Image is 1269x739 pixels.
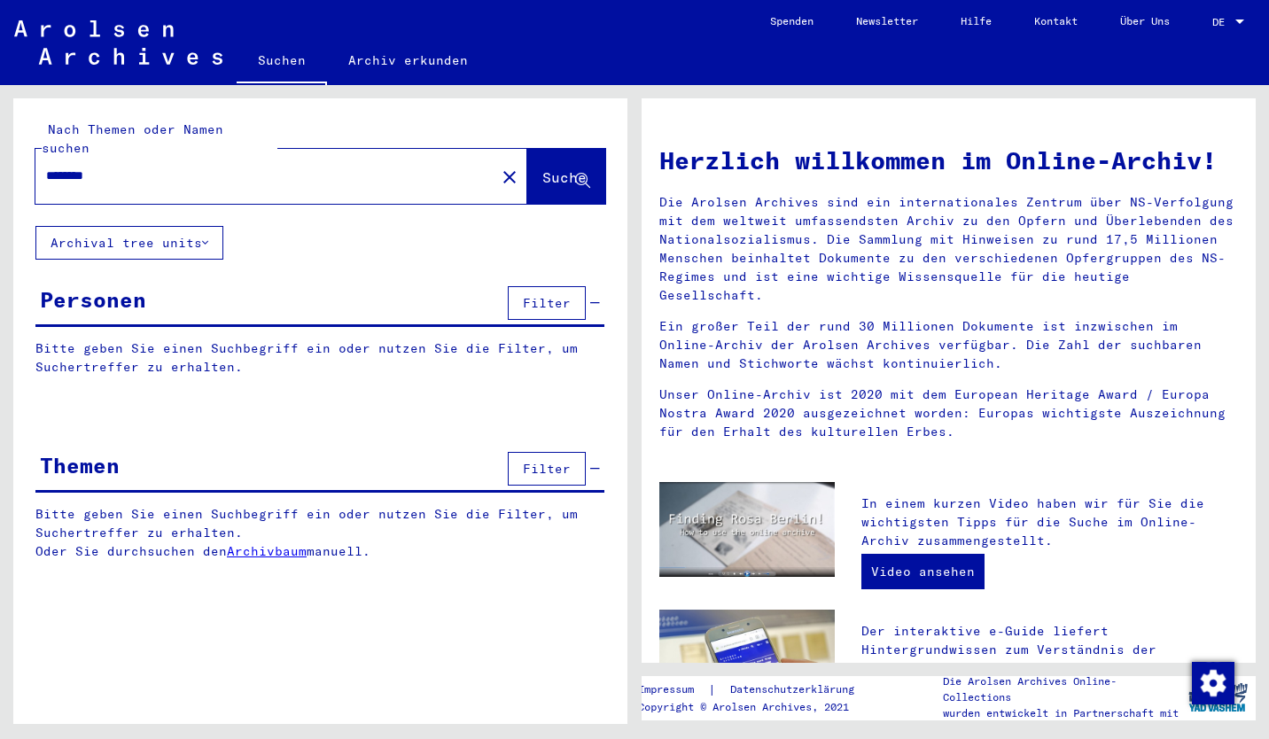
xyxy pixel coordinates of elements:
[227,543,307,559] a: Archivbaum
[542,168,587,186] span: Suche
[508,286,586,320] button: Filter
[523,295,571,311] span: Filter
[35,339,604,377] p: Bitte geben Sie einen Suchbegriff ein oder nutzen Sie die Filter, um Suchertreffer zu erhalten.
[1192,662,1234,704] img: Zustimmung ändern
[861,622,1238,734] p: Der interaktive e-Guide liefert Hintergrundwissen zum Verständnis der Dokumente. Sie finden viele...
[237,39,327,85] a: Suchen
[716,681,876,699] a: Datenschutzerklärung
[943,705,1179,721] p: wurden entwickelt in Partnerschaft mit
[527,149,605,204] button: Suche
[1212,16,1232,28] span: DE
[508,452,586,486] button: Filter
[638,699,876,715] p: Copyright © Arolsen Archives, 2021
[14,20,222,65] img: Arolsen_neg.svg
[659,142,1238,179] h1: Herzlich willkommen im Online-Archiv!
[659,610,835,727] img: eguide.jpg
[659,193,1238,305] p: Die Arolsen Archives sind ein internationales Zentrum über NS-Verfolgung mit dem weltweit umfasse...
[659,317,1238,373] p: Ein großer Teil der rund 30 Millionen Dokumente ist inzwischen im Online-Archiv der Arolsen Archi...
[40,449,120,481] div: Themen
[861,494,1238,550] p: In einem kurzen Video haben wir für Sie die wichtigsten Tipps für die Suche im Online-Archiv zusa...
[40,284,146,315] div: Personen
[492,159,527,194] button: Clear
[1185,675,1251,720] img: yv_logo.png
[638,681,708,699] a: Impressum
[638,681,876,699] div: |
[35,505,605,561] p: Bitte geben Sie einen Suchbegriff ein oder nutzen Sie die Filter, um Suchertreffer zu erhalten. O...
[523,461,571,477] span: Filter
[42,121,223,156] mat-label: Nach Themen oder Namen suchen
[499,167,520,188] mat-icon: close
[861,554,985,589] a: Video ansehen
[35,226,223,260] button: Archival tree units
[943,673,1179,705] p: Die Arolsen Archives Online-Collections
[659,385,1238,441] p: Unser Online-Archiv ist 2020 mit dem European Heritage Award / Europa Nostra Award 2020 ausgezeic...
[659,482,835,578] img: video.jpg
[327,39,489,82] a: Archiv erkunden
